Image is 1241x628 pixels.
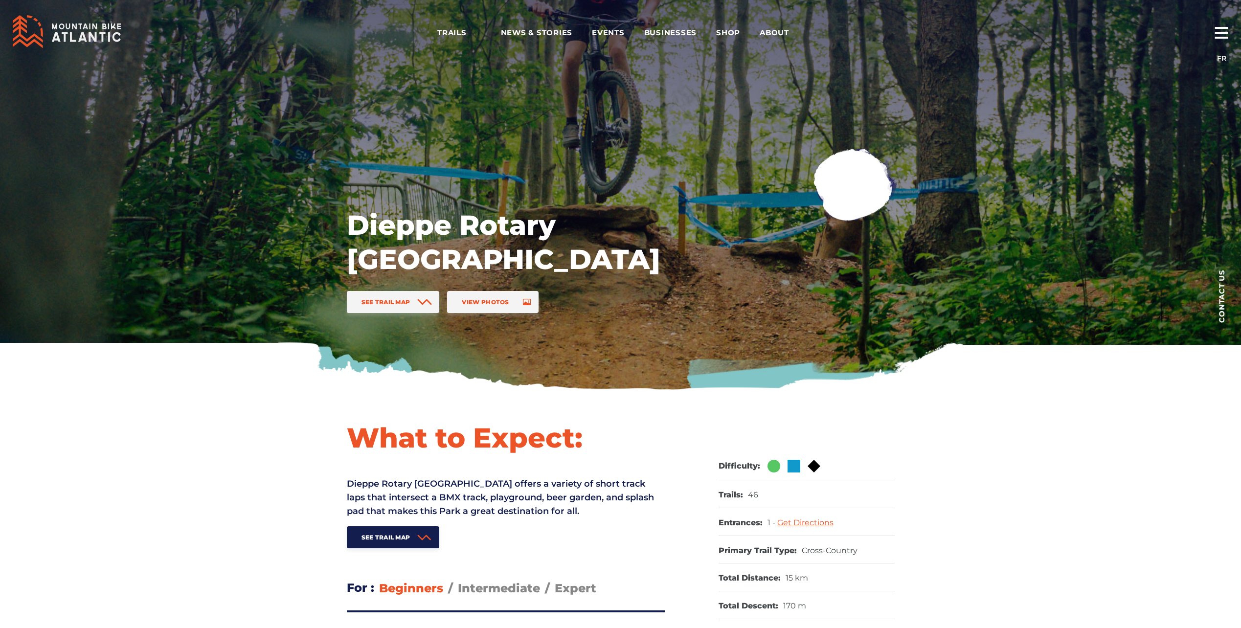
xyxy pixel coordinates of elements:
[361,298,410,306] span: See Trail Map
[501,28,573,38] span: News & Stories
[468,26,481,40] ion-icon: arrow dropdown
[767,460,780,472] img: Green Circle
[716,28,740,38] span: Shop
[719,518,763,528] dt: Entrances:
[783,601,806,611] dd: 170 m
[760,28,804,38] span: About
[1202,254,1241,337] a: Contact us
[719,573,781,583] dt: Total Distance:
[347,526,440,548] a: See Trail Map
[462,298,509,306] span: View Photos
[808,460,820,472] img: Black Diamond
[347,421,665,455] h1: What to Expect:
[788,460,800,472] img: Blue Square
[555,581,596,595] span: Expert
[361,534,410,541] span: See Trail Map
[592,28,625,38] span: Events
[347,578,374,598] h3: For
[748,490,758,500] dd: 46
[846,176,864,194] ion-icon: play
[719,601,778,611] dt: Total Descent:
[379,581,443,595] span: Beginners
[458,581,540,595] span: Intermediate
[437,28,481,38] span: Trails
[644,28,697,38] span: Businesses
[790,26,804,40] ion-icon: arrow dropdown
[1217,54,1226,63] a: FR
[802,546,857,556] dd: Cross-Country
[719,461,760,471] dt: Difficulty:
[347,208,660,276] h1: Dieppe Rotary [GEOGRAPHIC_DATA]
[1181,24,1197,40] ion-icon: search
[777,518,834,527] a: Get Directions
[719,546,797,556] dt: Primary Trail Type:
[767,518,777,527] span: 1
[719,490,743,500] dt: Trails:
[347,291,440,313] a: See Trail Map
[447,291,538,313] a: View Photos
[1218,269,1225,323] span: Contact us
[347,477,665,518] p: Dieppe Rotary [GEOGRAPHIC_DATA] offers a variety of short track laps that intersect a BMX track, ...
[786,573,808,583] dd: 15 km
